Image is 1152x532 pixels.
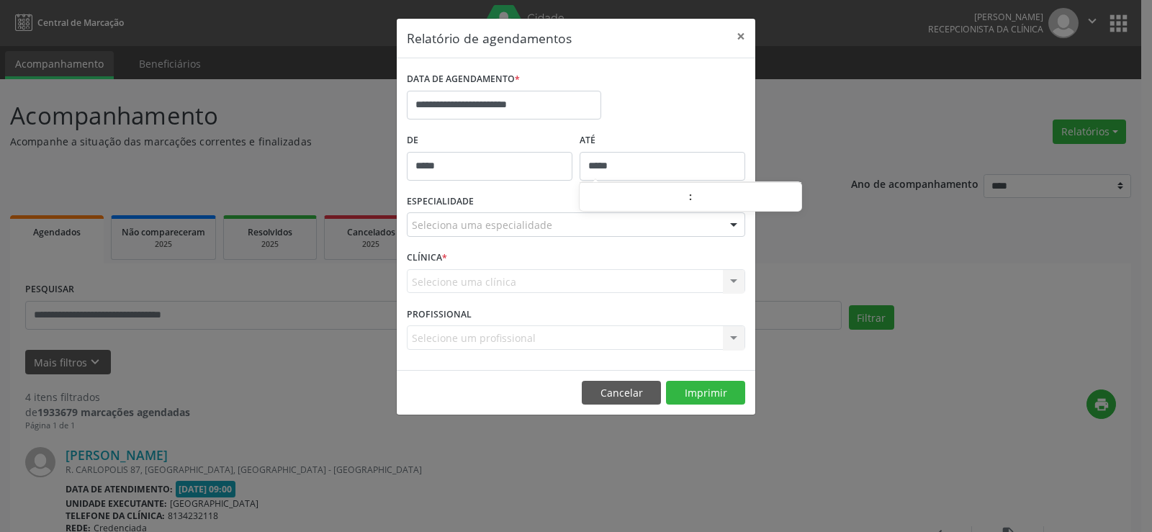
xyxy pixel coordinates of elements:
[412,217,552,233] span: Seleciona uma especialidade
[407,68,520,91] label: DATA DE AGENDAMENTO
[666,381,745,405] button: Imprimir
[693,184,801,212] input: Minute
[726,19,755,54] button: Close
[580,130,745,152] label: ATÉ
[688,182,693,211] span: :
[580,184,688,212] input: Hour
[407,191,474,213] label: ESPECIALIDADE
[407,247,447,269] label: CLÍNICA
[407,29,572,48] h5: Relatório de agendamentos
[582,381,661,405] button: Cancelar
[407,303,472,325] label: PROFISSIONAL
[407,130,572,152] label: De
